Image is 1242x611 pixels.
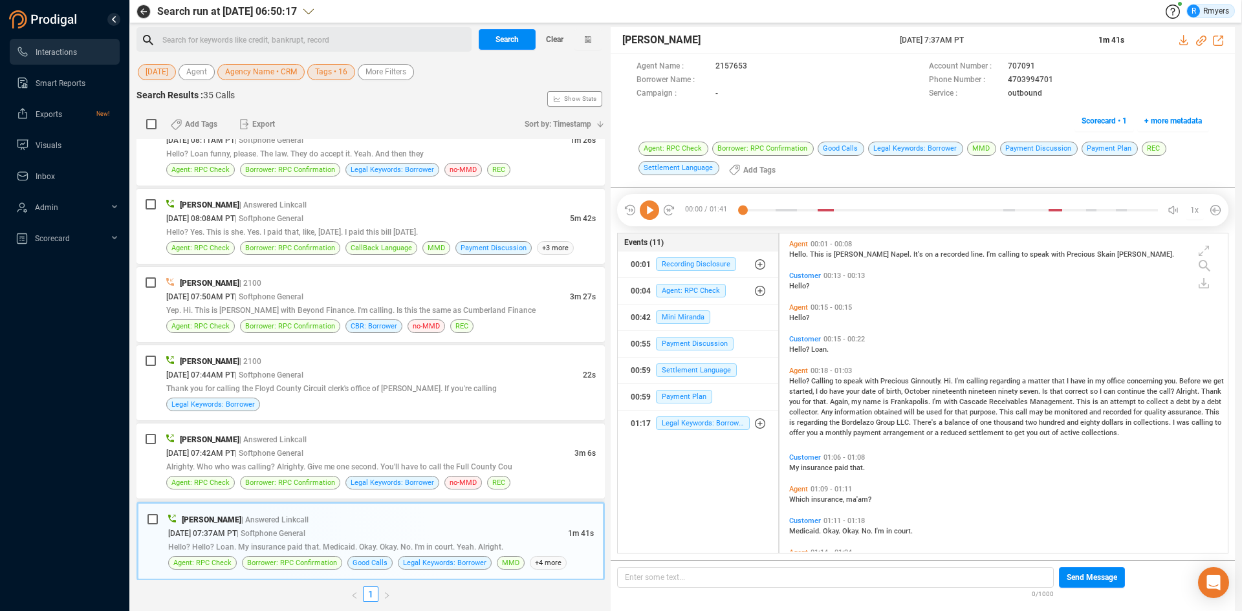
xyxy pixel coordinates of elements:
span: a [1170,398,1176,406]
span: Smart Reports [36,79,85,88]
span: Medicaid. [789,527,823,535]
span: Precious [880,377,911,385]
button: More Filters [358,64,414,80]
span: insurance, [811,495,846,504]
span: Clear [546,29,563,50]
span: I'm [932,398,944,406]
div: 01:17 [631,413,651,434]
span: Payment Discussion [656,337,734,350]
span: Calling [811,377,835,385]
span: [PERSON_NAME] [180,279,239,288]
span: Again, [830,398,851,406]
span: Hello. [789,250,810,259]
span: | Answered Linkcall [239,435,307,444]
span: reduced [941,429,968,437]
span: a [820,429,825,437]
span: collections. [1133,418,1173,427]
span: is [1093,398,1100,406]
span: There's [913,418,939,427]
span: do [820,387,829,396]
span: [DATE] 07:42AM PT [166,449,235,458]
span: balance [944,418,972,427]
span: with [865,377,880,385]
span: REC [492,164,505,176]
span: Scorecard [35,234,70,243]
span: debt [1207,398,1221,406]
span: 1x [1190,200,1199,220]
span: Legal Keywords: Borrower [351,164,434,176]
span: calling [998,250,1021,259]
span: you [789,398,802,406]
li: Interactions [10,39,120,65]
span: for [802,398,813,406]
span: Management. [1030,398,1076,406]
span: I'm [986,250,998,259]
span: a [935,250,941,259]
button: Add Tags [721,160,783,180]
span: one [980,418,994,427]
span: Sort by: Timestamp [525,114,591,134]
span: October [904,387,932,396]
span: Borrower: RPC Confirmation [245,477,335,489]
span: to [1021,250,1030,259]
span: Borrower: RPC Confirmation [245,242,335,254]
span: that [955,408,970,416]
span: is [789,418,797,427]
li: Exports [10,101,120,127]
span: I [1067,377,1071,385]
span: collector. [789,408,821,416]
span: I [1173,418,1177,427]
span: MMD [428,242,445,254]
span: Visuals [36,141,61,150]
span: Yep. Hi. This is [PERSON_NAME] with Beyond Finance. I'm calling. Is this the same as Cumberland F... [166,306,536,315]
span: that. [813,398,830,406]
span: Is [1042,387,1050,396]
span: Okay. [823,527,842,535]
span: nineteenth [932,387,968,396]
span: an [1100,398,1110,406]
span: [PERSON_NAME] [180,200,239,209]
span: concerning [1127,377,1164,385]
span: Any [821,408,834,416]
span: | Answered Linkcall [239,200,307,209]
span: a [939,418,944,427]
span: Agent: RPC Check [171,242,230,254]
span: Agent [186,64,207,80]
button: Agency Name • CRM [217,64,305,80]
span: New! [96,101,109,127]
span: birth, [886,387,904,396]
span: for [944,408,955,416]
div: 00:42 [631,307,651,328]
span: you [1027,429,1040,437]
span: | Answered Linkcall [241,515,309,524]
span: Export [252,114,275,134]
span: get [1014,429,1027,437]
span: in [886,527,894,535]
button: 00:04Agent: RPC Check [618,278,779,304]
span: I'm [875,527,886,535]
span: two [1025,418,1039,427]
span: 22s [583,370,596,380]
div: [PERSON_NAME]| 2100[DATE] 07:44AM PT| Softphone General22sThank you for calling the Floyd County ... [136,345,605,420]
span: Precious [1067,250,1097,259]
span: active [1060,429,1082,437]
button: 00:55Payment Discussion [618,331,779,357]
span: Exports [36,110,62,119]
span: CBR: Borrower [351,320,397,332]
span: Interactions [36,48,77,57]
a: Visuals [16,132,109,158]
span: I'm [955,377,966,385]
div: 00:01 [631,254,651,275]
span: + more metadata [1144,111,1202,131]
span: that [1052,377,1067,385]
span: [PERSON_NAME] [180,435,239,444]
span: you. [1164,377,1179,385]
span: name [863,398,883,406]
span: Hello? [789,314,809,322]
span: Agent: RPC Check [171,164,230,176]
span: continue [1117,387,1147,396]
span: Alrighty. Who who was calling? Alrighty. Give me one second. You'll have to call the Full County Cou [166,462,512,471]
span: arrangement [883,429,926,437]
span: Hello? [789,377,811,385]
button: 00:01Recording Disclosure [618,252,779,277]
